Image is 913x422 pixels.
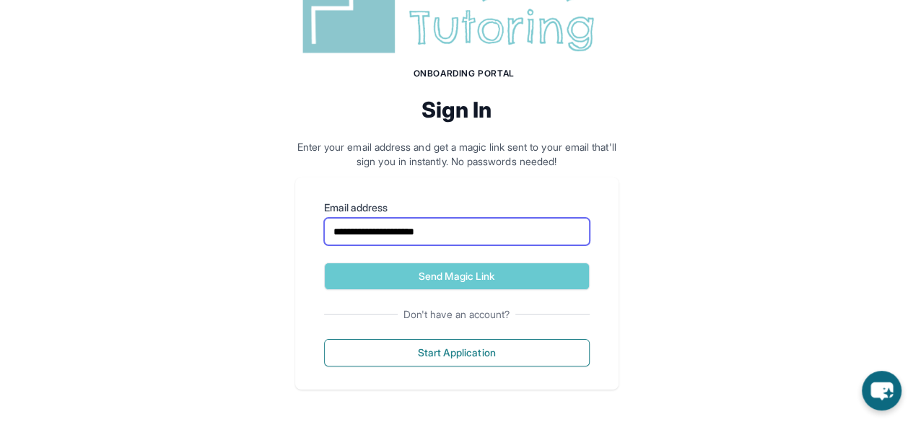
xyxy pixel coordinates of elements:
button: Send Magic Link [324,263,590,290]
h2: Sign In [295,97,619,123]
button: Start Application [324,339,590,366]
span: Don't have an account? [398,307,516,322]
label: Email address [324,201,590,215]
h1: Onboarding Portal [310,68,619,79]
button: chat-button [862,371,901,410]
p: Enter your email address and get a magic link sent to your email that'll sign you in instantly. N... [295,140,619,169]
